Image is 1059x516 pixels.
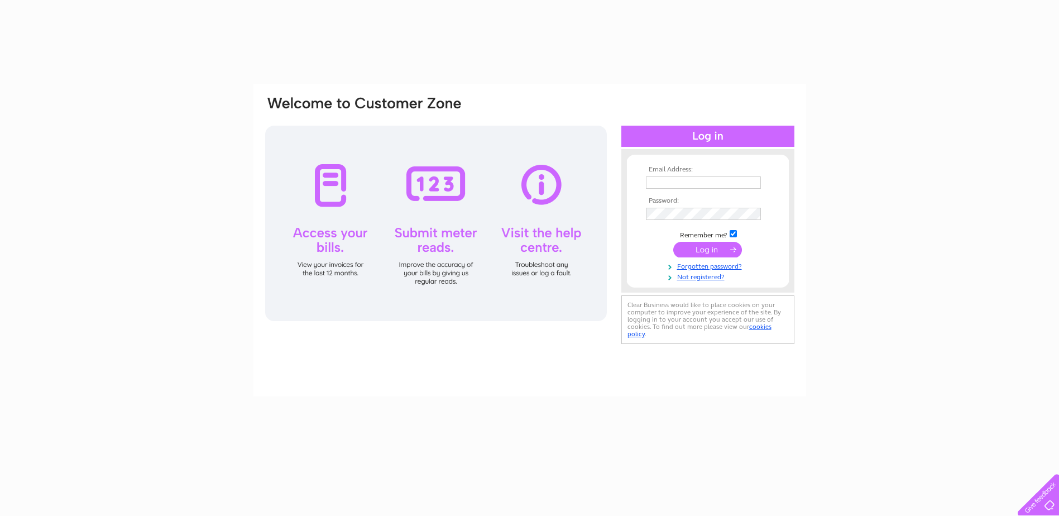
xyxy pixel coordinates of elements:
[643,228,773,240] td: Remember me?
[646,260,773,271] a: Forgotten password?
[673,242,742,257] input: Submit
[627,323,772,338] a: cookies policy
[646,271,773,281] a: Not registered?
[643,197,773,205] th: Password:
[621,295,794,344] div: Clear Business would like to place cookies on your computer to improve your experience of the sit...
[643,166,773,174] th: Email Address:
